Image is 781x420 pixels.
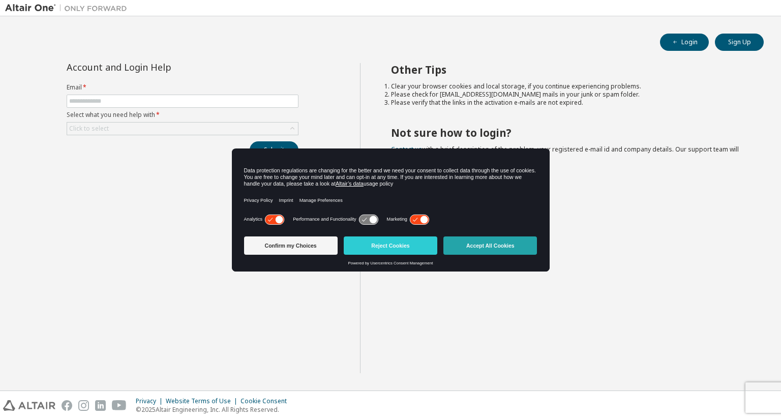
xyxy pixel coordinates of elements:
[112,400,127,411] img: youtube.svg
[715,34,764,51] button: Sign Up
[391,99,746,107] li: Please verify that the links in the activation e-mails are not expired.
[241,397,293,405] div: Cookie Consent
[67,83,298,92] label: Email
[5,3,132,13] img: Altair One
[62,400,72,411] img: facebook.svg
[78,400,89,411] img: instagram.svg
[136,405,293,414] p: © 2025 Altair Engineering, Inc. All Rights Reserved.
[95,400,106,411] img: linkedin.svg
[67,111,298,119] label: Select what you need help with
[391,145,422,154] a: Contact us
[250,141,298,159] button: Submit
[67,63,252,71] div: Account and Login Help
[391,82,746,91] li: Clear your browser cookies and local storage, if you continue experiencing problems.
[391,145,739,162] span: with a brief description of the problem, your registered e-mail id and company details. Our suppo...
[391,91,746,99] li: Please check for [EMAIL_ADDRESS][DOMAIN_NAME] mails in your junk or spam folder.
[136,397,166,405] div: Privacy
[391,63,746,76] h2: Other Tips
[3,400,55,411] img: altair_logo.svg
[67,123,298,135] div: Click to select
[166,397,241,405] div: Website Terms of Use
[660,34,709,51] button: Login
[69,125,109,133] div: Click to select
[391,126,746,139] h2: Not sure how to login?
